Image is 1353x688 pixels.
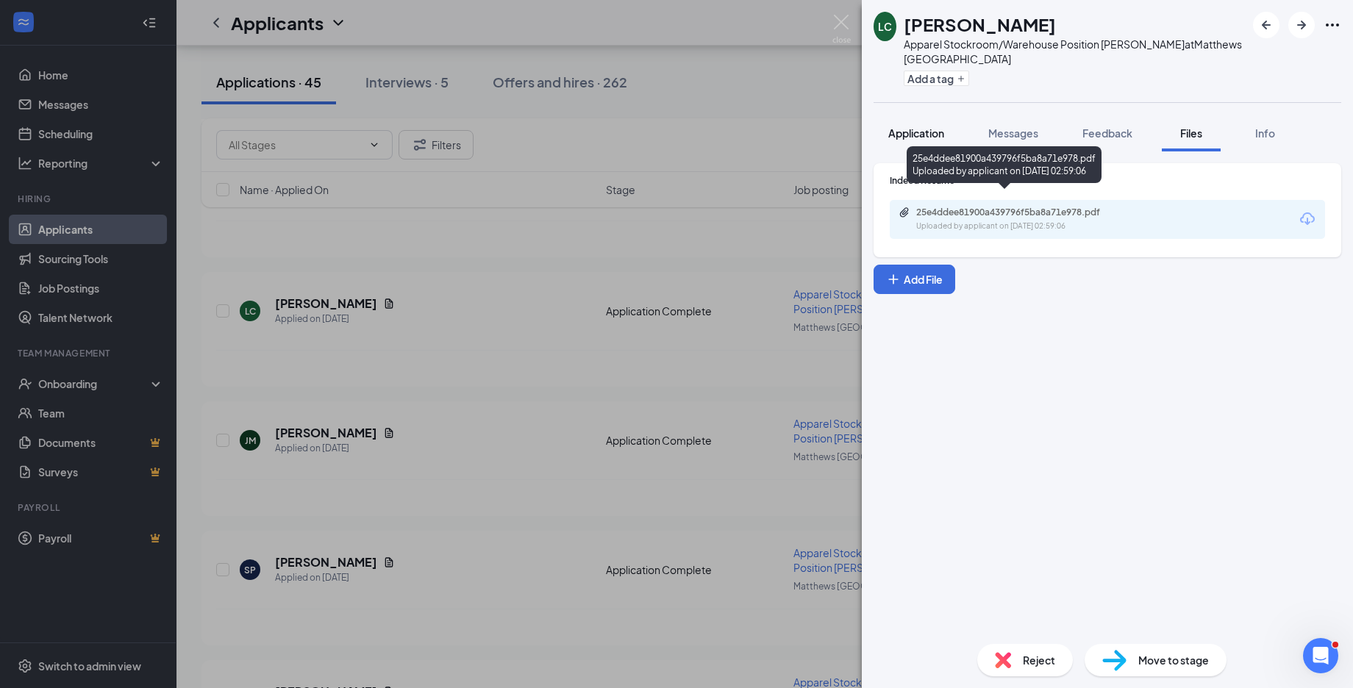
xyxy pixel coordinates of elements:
[886,272,901,287] svg: Plus
[1257,16,1275,34] svg: ArrowLeftNew
[1023,652,1055,668] span: Reject
[874,265,955,294] button: Add FilePlus
[1255,126,1275,140] span: Info
[1288,12,1315,38] button: ArrowRight
[890,174,1325,187] div: Indeed Resume
[1082,126,1132,140] span: Feedback
[904,12,1056,37] h1: [PERSON_NAME]
[1180,126,1202,140] span: Files
[1303,638,1338,673] iframe: Intercom live chat
[957,74,965,83] svg: Plus
[1253,12,1279,38] button: ArrowLeftNew
[1299,210,1316,228] svg: Download
[899,207,1137,232] a: Paperclip25e4ddee81900a439796f5ba8a71e978.pdfUploaded by applicant on [DATE] 02:59:06
[899,207,910,218] svg: Paperclip
[904,71,969,86] button: PlusAdd a tag
[907,146,1102,183] div: 25e4ddee81900a439796f5ba8a71e978.pdf Uploaded by applicant on [DATE] 02:59:06
[888,126,944,140] span: Application
[988,126,1038,140] span: Messages
[916,207,1122,218] div: 25e4ddee81900a439796f5ba8a71e978.pdf
[1138,652,1209,668] span: Move to stage
[904,37,1246,66] div: Apparel Stockroom/Warehouse Position [PERSON_NAME] at Matthews [GEOGRAPHIC_DATA]
[1324,16,1341,34] svg: Ellipses
[878,19,892,34] div: LC
[916,221,1137,232] div: Uploaded by applicant on [DATE] 02:59:06
[1293,16,1310,34] svg: ArrowRight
